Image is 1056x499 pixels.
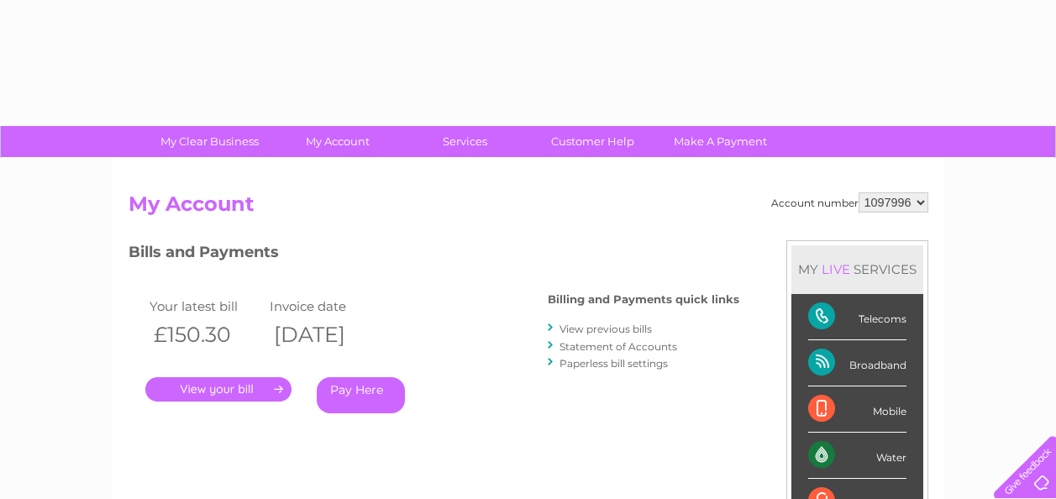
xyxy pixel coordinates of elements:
th: [DATE] [265,318,386,352]
h4: Billing and Payments quick links [548,293,739,306]
a: Statement of Accounts [560,340,677,353]
div: Telecoms [808,294,906,340]
a: Make A Payment [651,126,790,157]
div: MY SERVICES [791,245,923,293]
div: Water [808,433,906,479]
a: My Account [268,126,407,157]
div: Mobile [808,386,906,433]
a: Services [396,126,534,157]
a: . [145,377,292,402]
h3: Bills and Payments [129,240,739,270]
a: Customer Help [523,126,662,157]
div: Account number [771,192,928,213]
div: LIVE [818,261,854,277]
td: Invoice date [265,295,386,318]
a: My Clear Business [140,126,279,157]
td: Your latest bill [145,295,266,318]
th: £150.30 [145,318,266,352]
a: Pay Here [317,377,405,413]
h2: My Account [129,192,928,224]
div: Broadband [808,340,906,386]
a: Paperless bill settings [560,357,668,370]
a: View previous bills [560,323,652,335]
